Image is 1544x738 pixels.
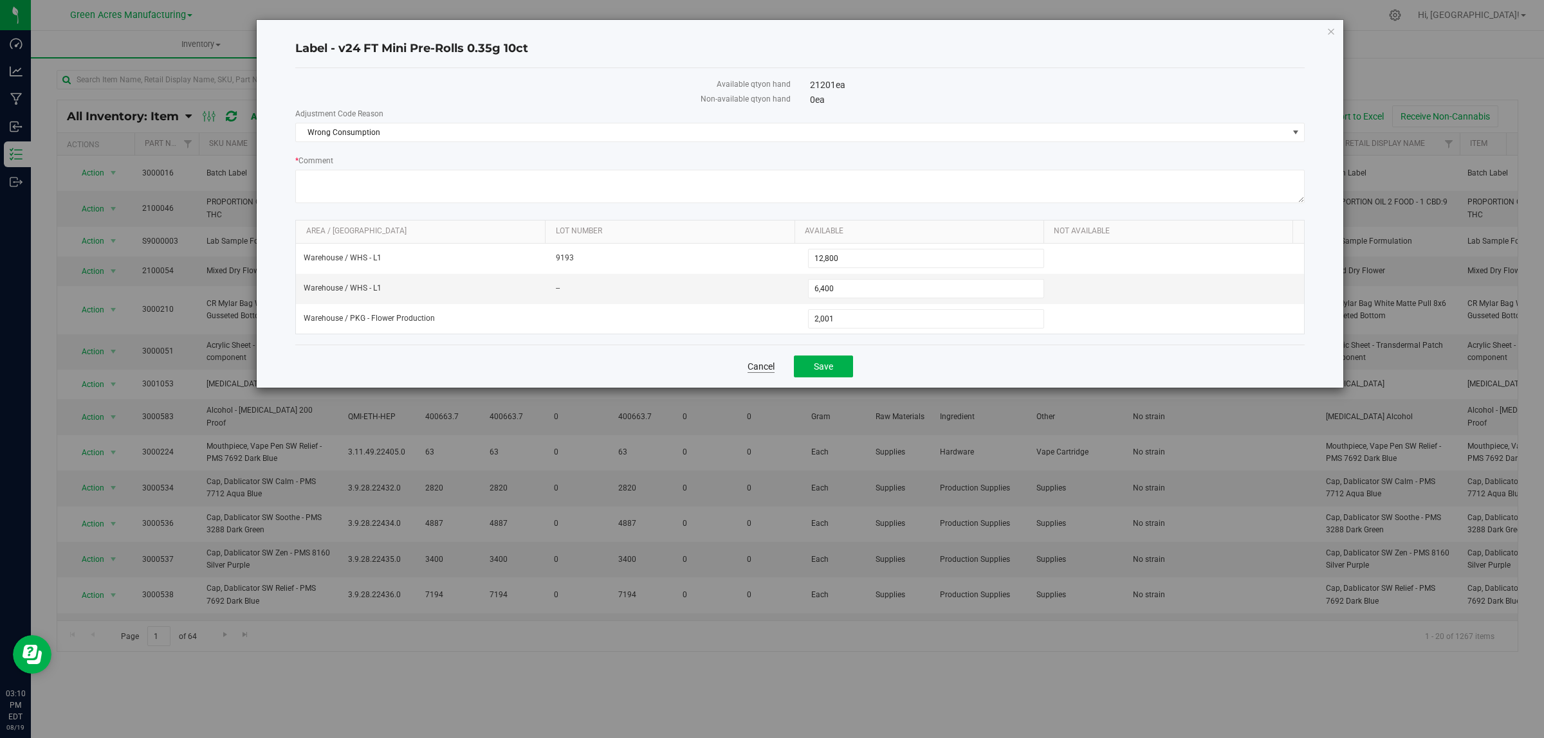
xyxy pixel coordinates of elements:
h4: Label - v24 FT Mini Pre-Rolls 0.35g 10ct [295,40,1305,57]
a: Cancel [748,360,775,373]
span: ea [836,80,845,90]
input: 12,800 [809,249,1044,267]
span: Save [814,361,833,372]
label: Non-available qty [295,93,790,105]
span: select [1288,123,1304,141]
iframe: Resource center [13,635,51,674]
span: -- [556,282,793,294]
a: Not Available [1054,226,1288,237]
span: 21201 [810,80,845,90]
span: on hand [762,94,791,104]
a: Available [805,226,1039,237]
span: Warehouse / WHS - L1 [304,282,381,294]
span: 0 [810,94,825,105]
label: Adjustment Code Reason [295,108,1305,120]
span: Warehouse / WHS - L1 [304,252,381,264]
a: Lot Number [556,226,790,237]
span: ea [815,94,825,105]
span: Warehouse / PKG - Flower Production [304,312,435,325]
span: 9193 [556,252,793,264]
span: Wrong Consumption [296,123,1288,141]
button: Save [794,355,853,377]
span: on hand [762,80,791,89]
a: Area / [GEOGRAPHIC_DATA] [306,226,541,237]
input: 2,001 [809,310,1044,328]
label: Comment [295,155,1305,166]
label: Available qty [295,78,790,90]
input: 6,400 [809,280,1044,298]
